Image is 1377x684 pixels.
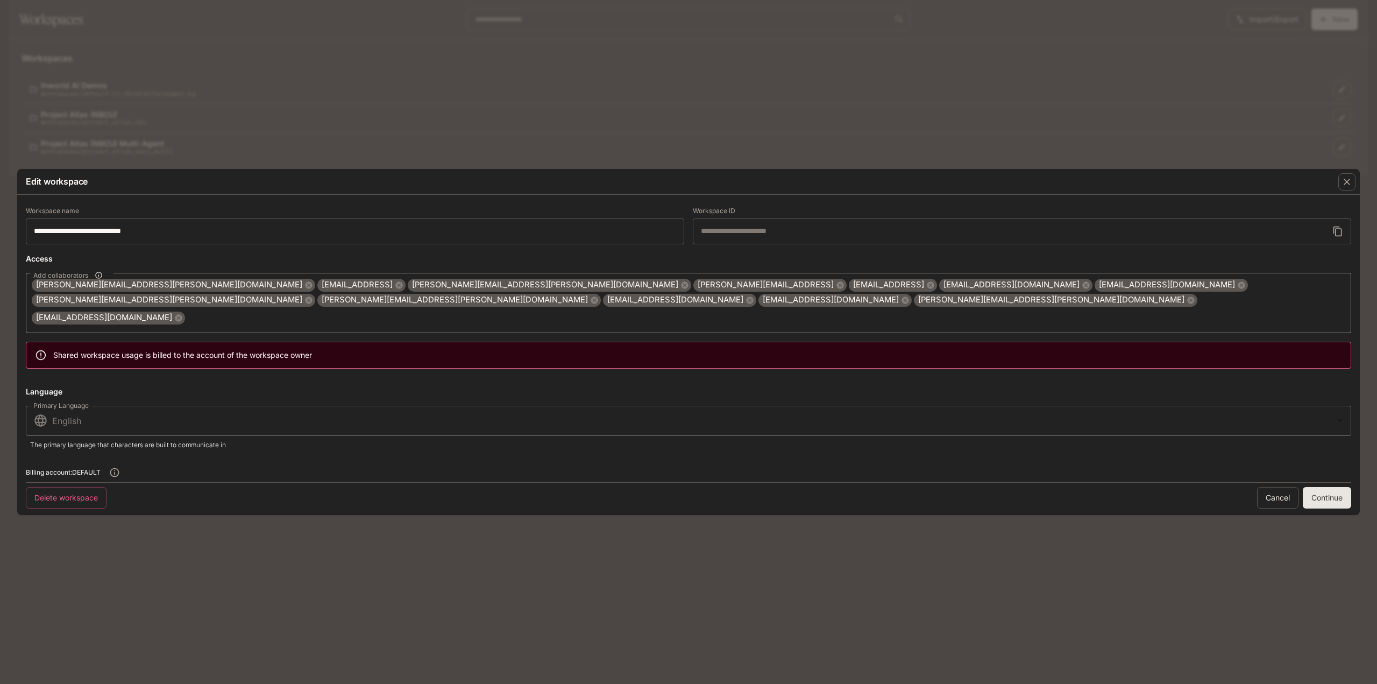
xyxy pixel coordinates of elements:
[26,253,53,264] p: Access
[317,294,601,307] div: [PERSON_NAME][EMAIL_ADDRESS][PERSON_NAME][DOMAIN_NAME]
[408,279,691,292] div: [PERSON_NAME][EMAIL_ADDRESS][PERSON_NAME][DOMAIN_NAME]
[26,208,79,214] p: Workspace name
[26,487,107,509] button: Delete workspace
[26,467,101,478] span: Billing account: DEFAULT
[33,401,89,410] label: Primary Language
[317,294,592,306] span: [PERSON_NAME][EMAIL_ADDRESS][PERSON_NAME][DOMAIN_NAME]
[939,279,1084,291] span: [EMAIL_ADDRESS][DOMAIN_NAME]
[32,312,185,325] div: [EMAIL_ADDRESS][DOMAIN_NAME]
[758,294,903,306] span: [EMAIL_ADDRESS][DOMAIN_NAME]
[693,279,847,292] div: [PERSON_NAME][EMAIL_ADDRESS]
[26,175,88,188] p: Edit workspace
[693,208,735,214] p: Workspace ID
[1095,279,1239,291] span: [EMAIL_ADDRESS][DOMAIN_NAME]
[33,271,88,280] span: Add collaborators
[32,279,315,292] div: [PERSON_NAME][EMAIL_ADDRESS][PERSON_NAME][DOMAIN_NAME]
[914,294,1189,306] span: [PERSON_NAME][EMAIL_ADDRESS][PERSON_NAME][DOMAIN_NAME]
[32,294,315,307] div: [PERSON_NAME][EMAIL_ADDRESS][PERSON_NAME][DOMAIN_NAME]
[849,279,928,291] span: [EMAIL_ADDRESS]
[603,294,748,306] span: [EMAIL_ADDRESS][DOMAIN_NAME]
[758,294,912,307] div: [EMAIL_ADDRESS][DOMAIN_NAME]
[408,279,683,291] span: [PERSON_NAME][EMAIL_ADDRESS][PERSON_NAME][DOMAIN_NAME]
[1257,487,1298,509] a: Cancel
[26,405,1351,437] div: English
[939,279,1092,292] div: [EMAIL_ADDRESS][DOMAIN_NAME]
[317,279,397,291] span: [EMAIL_ADDRESS]
[849,279,937,292] div: [EMAIL_ADDRESS]
[693,279,838,291] span: [PERSON_NAME][EMAIL_ADDRESS]
[317,279,406,292] div: [EMAIL_ADDRESS]
[914,294,1197,307] div: [PERSON_NAME][EMAIL_ADDRESS][PERSON_NAME][DOMAIN_NAME]
[91,268,106,283] button: Add collaborators
[32,312,176,324] span: [EMAIL_ADDRESS][DOMAIN_NAME]
[32,279,307,291] span: [PERSON_NAME][EMAIL_ADDRESS][PERSON_NAME][DOMAIN_NAME]
[26,386,62,397] p: Language
[53,345,312,365] div: Shared workspace usage is billed to the account of the workspace owner
[32,294,307,306] span: [PERSON_NAME][EMAIL_ADDRESS][PERSON_NAME][DOMAIN_NAME]
[1303,487,1351,509] button: Continue
[1095,279,1248,292] div: [EMAIL_ADDRESS][DOMAIN_NAME]
[693,208,1351,244] div: Workspace ID cannot be changed
[30,440,1347,450] p: The primary language that characters are built to communicate in
[603,294,756,307] div: [EMAIL_ADDRESS][DOMAIN_NAME]
[52,414,1334,427] p: English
